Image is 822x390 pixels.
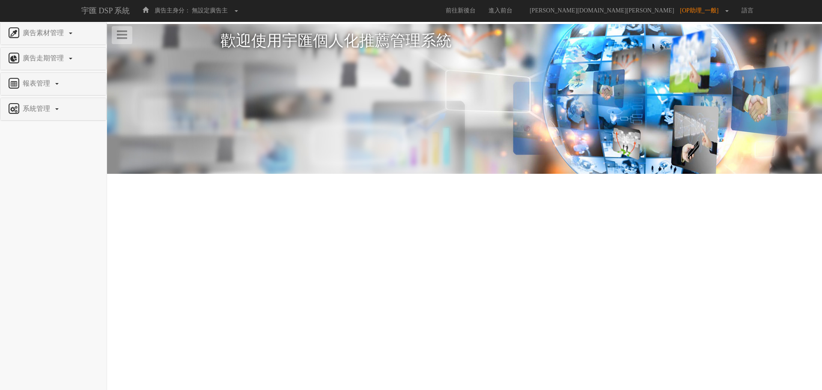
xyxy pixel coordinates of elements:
span: 報表管理 [21,80,54,87]
a: 報表管理 [7,77,100,91]
span: [PERSON_NAME][DOMAIN_NAME][PERSON_NAME] [525,7,679,14]
span: 廣告素材管理 [21,29,68,36]
h1: 歡迎使用宇匯個人化推薦管理系統 [220,33,709,50]
span: 廣告走期管理 [21,54,68,62]
span: 廣告主身分： [155,7,191,14]
span: 系統管理 [21,105,54,112]
span: 無設定廣告主 [192,7,228,14]
span: [OP助理_一般] [680,7,723,14]
a: 系統管理 [7,102,100,116]
a: 廣告素材管理 [7,27,100,40]
a: 廣告走期管理 [7,52,100,65]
